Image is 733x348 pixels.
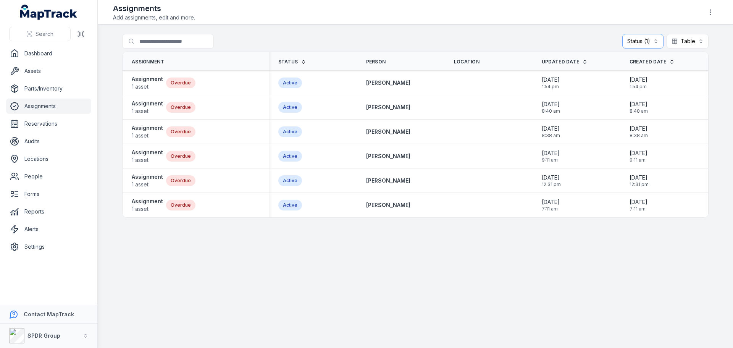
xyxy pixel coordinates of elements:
span: 7:11 am [630,206,647,212]
span: Created Date [630,59,667,65]
a: Status [278,59,307,65]
span: [DATE] [542,125,560,133]
span: 9:11 am [630,157,647,163]
time: 25/02/2025, 7:11:01 am [630,198,647,212]
a: People [6,169,91,184]
strong: [PERSON_NAME] [366,177,410,185]
span: [DATE] [542,100,560,108]
h2: Assignments [113,3,195,14]
span: [DATE] [630,76,647,84]
div: Active [278,175,302,186]
div: Overdue [166,151,195,162]
span: 1 asset [132,132,163,139]
a: [PERSON_NAME] [366,201,410,209]
div: Active [278,78,302,88]
time: 29/05/2025, 8:40:46 am [630,100,648,114]
a: [PERSON_NAME] [366,128,410,136]
a: Dashboard [6,46,91,61]
span: Add assignments, edit and more. [113,14,195,21]
a: Assignment1 asset [132,75,163,91]
span: [DATE] [630,174,649,181]
strong: Assignment [132,75,163,83]
time: 01/07/2025, 1:54:33 pm [630,76,647,90]
a: Assignment1 asset [132,197,163,213]
div: Overdue [166,78,195,88]
a: [PERSON_NAME] [366,152,410,160]
strong: SPDR Group [27,332,60,339]
button: Status (1) [622,34,664,49]
div: Active [278,151,302,162]
span: 12:31 pm [542,181,561,188]
a: Assets [6,63,91,79]
span: 1 asset [132,83,163,91]
span: Person [366,59,386,65]
time: 27/02/2025, 12:31:53 pm [630,174,649,188]
a: Locations [6,151,91,167]
strong: Assignment [132,100,163,107]
span: [DATE] [542,174,561,181]
a: Reservations [6,116,91,131]
a: Assignment1 asset [132,100,163,115]
time: 29/05/2025, 8:38:43 am [542,125,560,139]
span: [DATE] [542,149,560,157]
a: Reports [6,204,91,219]
button: Search [9,27,71,41]
time: 29/05/2025, 8:40:46 am [542,100,560,114]
time: 08/04/2025, 9:11:13 am [542,149,560,163]
span: 8:40 am [542,108,560,114]
strong: Assignment [132,124,163,132]
strong: Assignment [132,149,163,156]
time: 25/02/2025, 7:11:01 am [542,198,560,212]
a: Assignment1 asset [132,124,163,139]
span: 1:54 pm [542,84,560,90]
strong: Contact MapTrack [24,311,74,317]
span: 8:38 am [542,133,560,139]
a: Assignments [6,99,91,114]
div: Overdue [166,102,195,113]
div: Overdue [166,126,195,137]
span: [DATE] [630,198,647,206]
span: [DATE] [630,100,648,108]
a: Created Date [630,59,675,65]
span: [DATE] [542,76,560,84]
span: Updated Date [542,59,580,65]
span: 1:54 pm [630,84,647,90]
strong: Assignment [132,173,163,181]
a: [PERSON_NAME] [366,79,410,87]
span: Status [278,59,298,65]
span: 1 asset [132,107,163,115]
a: Audits [6,134,91,149]
div: Active [278,126,302,137]
div: Active [278,200,302,210]
time: 01/07/2025, 1:54:33 pm [542,76,560,90]
a: Parts/Inventory [6,81,91,96]
time: 27/02/2025, 12:31:53 pm [542,174,561,188]
span: [DATE] [542,198,560,206]
span: 1 asset [132,205,163,213]
div: Overdue [166,175,195,186]
a: Forms [6,186,91,202]
span: 8:38 am [630,133,648,139]
span: 7:11 am [542,206,560,212]
div: Overdue [166,200,195,210]
span: Search [36,30,53,38]
span: 1 asset [132,181,163,188]
button: Table [667,34,709,49]
span: [DATE] [630,149,647,157]
strong: Assignment [132,197,163,205]
span: 8:40 am [630,108,648,114]
span: Assignment [132,59,164,65]
span: [DATE] [630,125,648,133]
a: Assignment1 asset [132,173,163,188]
a: Settings [6,239,91,254]
span: 9:11 am [542,157,560,163]
a: [PERSON_NAME] [366,104,410,111]
time: 08/04/2025, 9:11:13 am [630,149,647,163]
time: 29/05/2025, 8:38:43 am [630,125,648,139]
div: Active [278,102,302,113]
